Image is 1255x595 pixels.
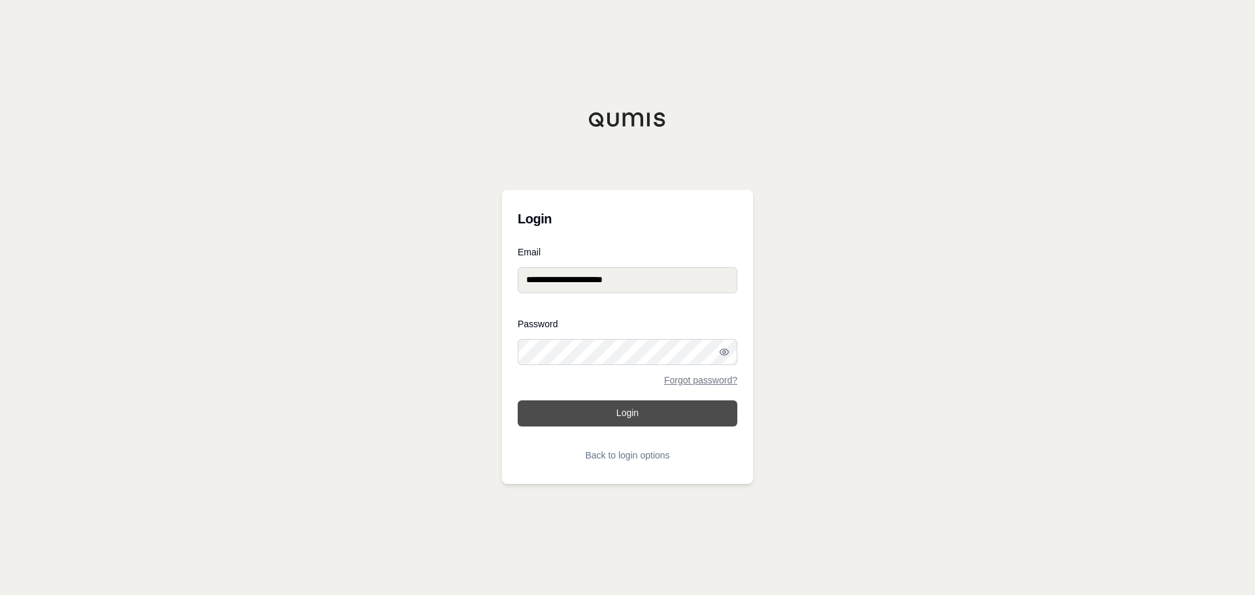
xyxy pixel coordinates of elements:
button: Login [518,400,737,426]
label: Email [518,248,737,257]
button: Back to login options [518,442,737,468]
h3: Login [518,206,737,232]
label: Password [518,319,737,329]
img: Qumis [588,112,667,127]
a: Forgot password? [664,376,737,385]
